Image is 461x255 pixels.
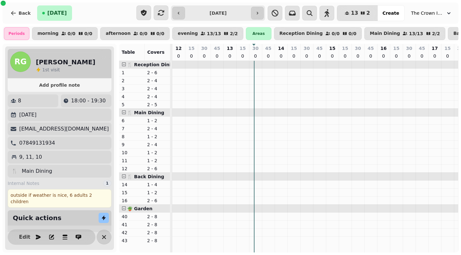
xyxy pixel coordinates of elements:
[106,31,131,36] p: afternoon
[19,153,42,161] p: 9, 11, 10
[214,53,220,59] p: 0
[127,174,164,179] span: 🍴 Back Dining
[176,53,181,59] p: 0
[45,67,51,72] span: st
[147,93,168,100] p: 2 - 4
[147,181,168,188] p: 1 - 4
[274,27,362,40] button: Reception Dining0/00/0
[172,27,243,40] button: evening13/132/2
[393,45,399,52] p: 15
[278,45,284,52] p: 14
[122,141,142,148] p: 9
[147,141,168,148] p: 2 - 4
[122,77,142,84] p: 2
[22,167,52,175] p: Main Dining
[291,45,297,52] p: 15
[265,45,271,52] p: 45
[445,53,450,59] p: 0
[368,45,374,52] p: 45
[147,77,168,84] p: 2 - 4
[279,53,284,59] p: 0
[122,85,142,92] p: 3
[122,101,142,108] p: 5
[122,93,142,100] p: 4
[122,181,142,188] p: 14
[432,45,438,52] p: 17
[351,11,358,16] span: 13
[147,157,168,164] p: 1 - 2
[364,27,445,40] button: Main Dining13/132/2
[304,53,309,59] p: 0
[147,197,168,204] p: 2 - 6
[227,53,232,59] p: 0
[122,133,142,140] p: 8
[18,97,21,105] p: 8
[377,5,404,21] button: Create
[147,133,168,140] p: 1 - 2
[4,27,29,40] div: Periods
[127,110,164,115] span: 🍴 Main Dining
[147,50,165,55] span: Covers
[68,31,76,36] p: 0 / 0
[32,27,98,40] button: morning0/00/0
[15,83,104,87] span: Add profile note
[14,58,27,66] span: RG
[291,53,296,59] p: 0
[122,50,135,55] span: Table
[246,27,271,40] div: Areas
[147,125,168,132] p: 2 - 4
[381,53,386,59] p: 0
[266,53,271,59] p: 0
[188,45,194,52] p: 15
[214,45,220,52] p: 45
[147,69,168,76] p: 2 - 6
[127,62,177,67] span: 🍴 Reception Dining
[383,11,399,15] span: Create
[19,111,36,119] p: [DATE]
[239,45,246,52] p: 15
[36,58,95,67] h2: [PERSON_NAME]
[355,53,360,59] p: 0
[202,53,207,59] p: 0
[252,45,258,52] p: 30
[13,213,61,222] h2: Quick actions
[71,97,106,105] p: 18:00 - 19:30
[127,206,152,211] span: 🪴 Garden
[407,53,412,59] p: 0
[419,45,425,52] p: 45
[147,229,168,236] p: 2 - 8
[122,117,142,124] p: 6
[122,165,142,172] p: 12
[122,149,142,156] p: 10
[279,31,323,36] p: Reception Dining
[432,31,440,36] p: 2 / 2
[355,45,361,52] p: 30
[103,180,111,187] div: 1
[432,53,437,59] p: 0
[147,237,168,244] p: 2 - 8
[122,189,142,196] p: 15
[368,53,373,59] p: 0
[349,31,357,36] p: 0 / 0
[19,139,55,147] p: 07849131934
[147,117,168,124] p: 1 - 2
[122,197,142,204] p: 16
[37,31,59,36] p: morning
[18,231,31,243] button: Edit
[240,53,245,59] p: 0
[42,67,60,73] p: visit
[10,81,109,89] button: Add profile note
[337,5,377,21] button: 132
[316,45,322,52] p: 45
[303,45,310,52] p: 30
[8,189,111,208] div: outside if weather is nice, 6 adults 2 children
[19,11,31,15] span: Back
[147,221,168,228] p: 2 - 8
[227,45,233,52] p: 13
[147,213,168,220] p: 2 - 8
[175,45,182,52] p: 12
[367,11,370,16] span: 2
[444,45,450,52] p: 15
[122,69,142,76] p: 1
[147,149,168,156] p: 1 - 2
